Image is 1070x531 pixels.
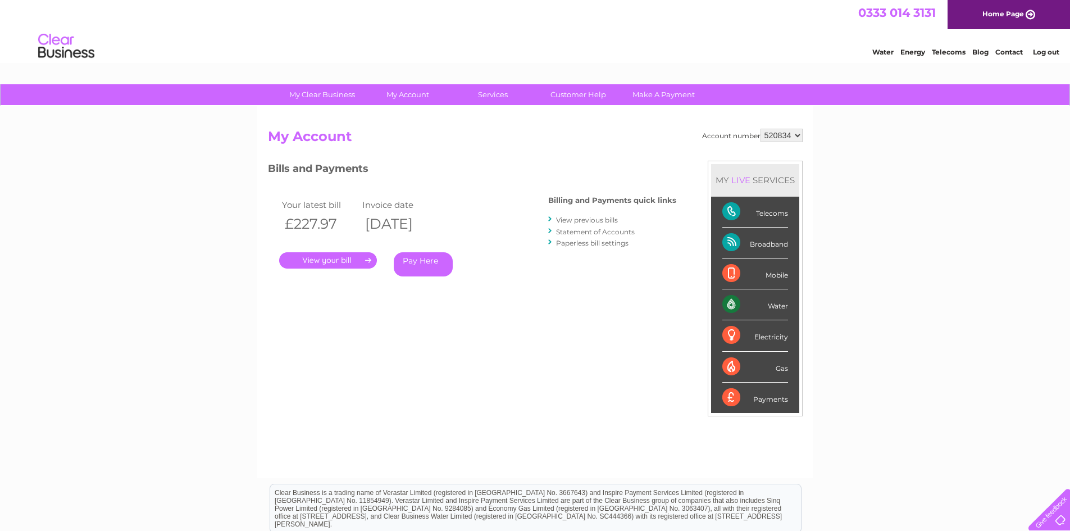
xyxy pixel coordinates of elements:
[858,6,936,20] a: 0333 014 3131
[532,84,625,105] a: Customer Help
[270,6,801,55] div: Clear Business is a trading name of Verastar Limited (registered in [GEOGRAPHIC_DATA] No. 3667643...
[268,129,803,150] h2: My Account
[276,84,368,105] a: My Clear Business
[711,164,799,196] div: MY SERVICES
[359,212,440,235] th: [DATE]
[972,48,989,56] a: Blog
[268,161,676,180] h3: Bills and Payments
[1033,48,1059,56] a: Log out
[279,252,377,269] a: .
[722,258,788,289] div: Mobile
[447,84,539,105] a: Services
[617,84,710,105] a: Make A Payment
[394,252,453,276] a: Pay Here
[722,383,788,413] div: Payments
[361,84,454,105] a: My Account
[38,29,95,63] img: logo.png
[995,48,1023,56] a: Contact
[722,289,788,320] div: Water
[722,320,788,351] div: Electricity
[872,48,894,56] a: Water
[279,197,360,212] td: Your latest bill
[729,175,753,185] div: LIVE
[556,216,618,224] a: View previous bills
[722,197,788,228] div: Telecoms
[932,48,966,56] a: Telecoms
[279,212,360,235] th: £227.97
[702,129,803,142] div: Account number
[900,48,925,56] a: Energy
[556,228,635,236] a: Statement of Accounts
[722,228,788,258] div: Broadband
[548,196,676,205] h4: Billing and Payments quick links
[722,352,788,383] div: Gas
[359,197,440,212] td: Invoice date
[556,239,629,247] a: Paperless bill settings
